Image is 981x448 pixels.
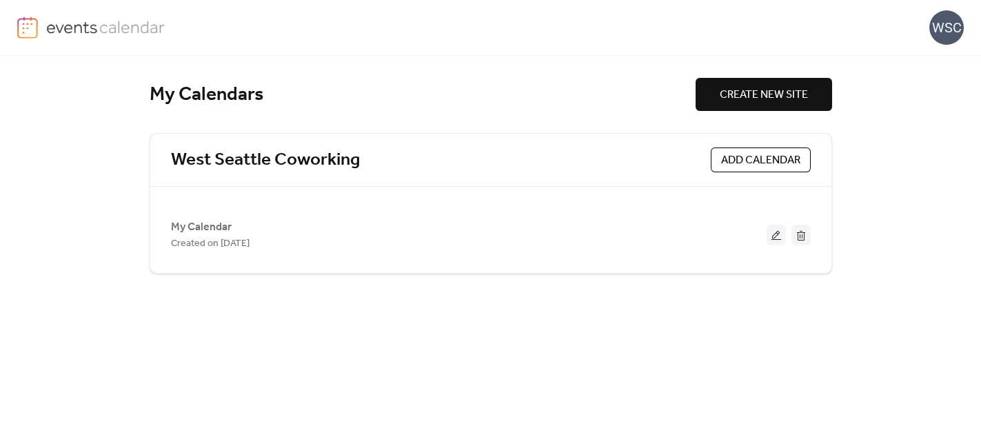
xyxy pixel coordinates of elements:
span: My Calendar [171,219,232,236]
div: My Calendars [150,83,696,107]
div: WSC [929,10,964,45]
img: logo [17,17,38,39]
span: ADD CALENDAR [721,152,800,169]
a: My Calendar [171,223,232,231]
button: CREATE NEW SITE [696,78,832,111]
span: Created on [DATE] [171,236,250,252]
img: logo-type [46,17,165,37]
span: CREATE NEW SITE [720,87,808,103]
a: West Seattle Coworking [171,149,360,172]
button: ADD CALENDAR [711,147,811,172]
